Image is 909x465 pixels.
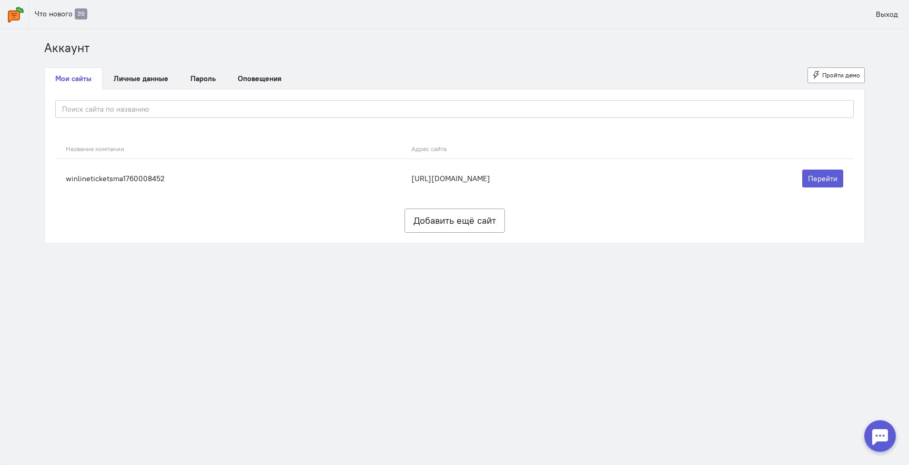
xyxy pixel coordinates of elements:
[75,8,87,19] span: 39
[55,159,406,198] td: winlineticketsma1760008452
[103,67,179,90] a: Личные данные
[55,100,854,118] input: Поиск сайта по названию
[55,139,406,159] th: Название компании
[44,39,89,57] li: Аккаунт
[179,67,227,90] a: Пароль
[8,7,24,23] img: carrot-quest.svg
[802,170,843,187] a: Перейти
[405,209,505,233] button: Добавить ещё сайт
[822,71,860,79] span: Пройти демо
[44,39,865,57] nav: breadcrumb
[227,67,292,90] a: Оповещения
[44,67,103,90] a: Мои сайты
[807,67,865,83] button: Пройти демо
[406,139,680,159] th: Адрес сайта
[406,159,680,198] td: [URL][DOMAIN_NAME]
[35,9,73,18] span: Что нового
[29,5,93,23] a: Что нового 39
[870,5,904,23] a: Выход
